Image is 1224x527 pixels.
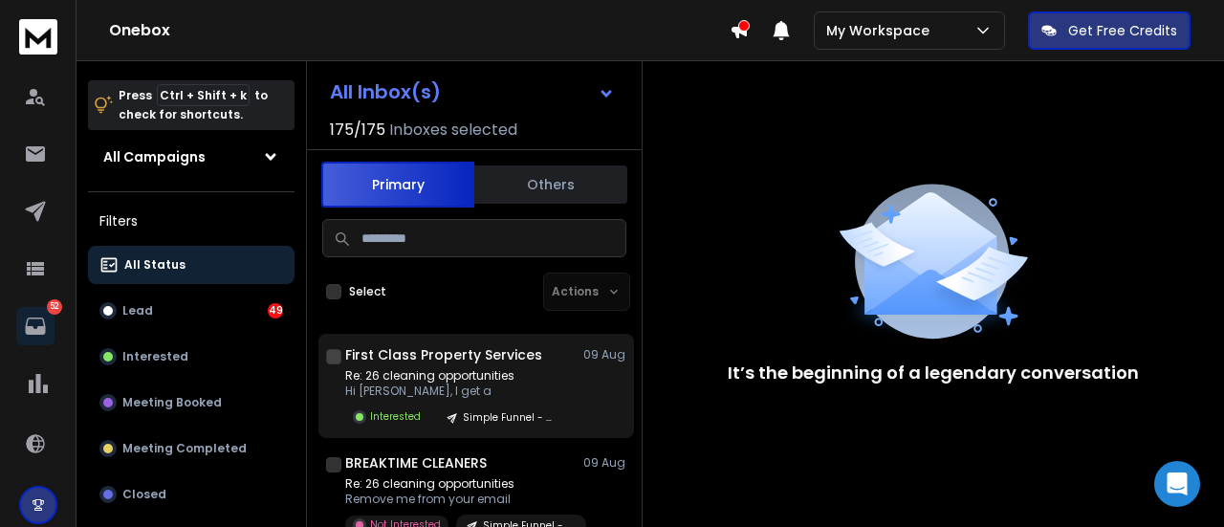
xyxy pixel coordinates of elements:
button: Meeting Completed [88,429,295,468]
button: Meeting Booked [88,384,295,422]
p: 09 Aug [583,347,626,362]
p: 52 [47,299,62,315]
p: Interested [370,409,421,424]
button: All Status [88,246,295,284]
p: Lead [122,303,153,318]
p: Closed [122,487,166,502]
p: Get Free Credits [1068,21,1177,40]
button: Interested [88,338,295,376]
h1: All Campaigns [103,147,206,166]
p: All Status [124,257,186,273]
label: Select [349,284,386,299]
p: Remove me from your email [345,492,575,507]
p: Re: 26 cleaning opportunities [345,476,575,492]
p: Hi [PERSON_NAME], I get a [345,384,566,399]
p: Press to check for shortcuts. [119,86,268,124]
h1: First Class Property Services [345,345,542,364]
img: logo [19,19,57,55]
p: My Workspace [826,21,937,40]
p: Simple Funnel - CC - Lead Magnet [463,410,555,425]
span: Ctrl + Shift + k [157,84,250,106]
h1: Onebox [109,19,730,42]
h1: BREAKTIME CLEANERS [345,453,487,472]
div: Open Intercom Messenger [1154,461,1200,507]
span: 175 / 175 [330,119,385,142]
p: 09 Aug [583,455,626,471]
h1: All Inbox(s) [330,82,441,101]
p: Meeting Completed [122,441,247,456]
div: 49 [268,303,283,318]
button: Get Free Credits [1028,11,1191,50]
button: All Campaigns [88,138,295,176]
p: It’s the beginning of a legendary conversation [728,360,1139,386]
h3: Inboxes selected [389,119,517,142]
button: Lead49 [88,292,295,330]
button: All Inbox(s) [315,73,630,111]
button: Closed [88,475,295,514]
p: Meeting Booked [122,395,222,410]
h3: Filters [88,208,295,234]
p: Interested [122,349,188,364]
a: 52 [16,307,55,345]
button: Others [474,164,627,206]
p: Re: 26 cleaning opportunities [345,368,566,384]
button: Primary [321,162,474,208]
